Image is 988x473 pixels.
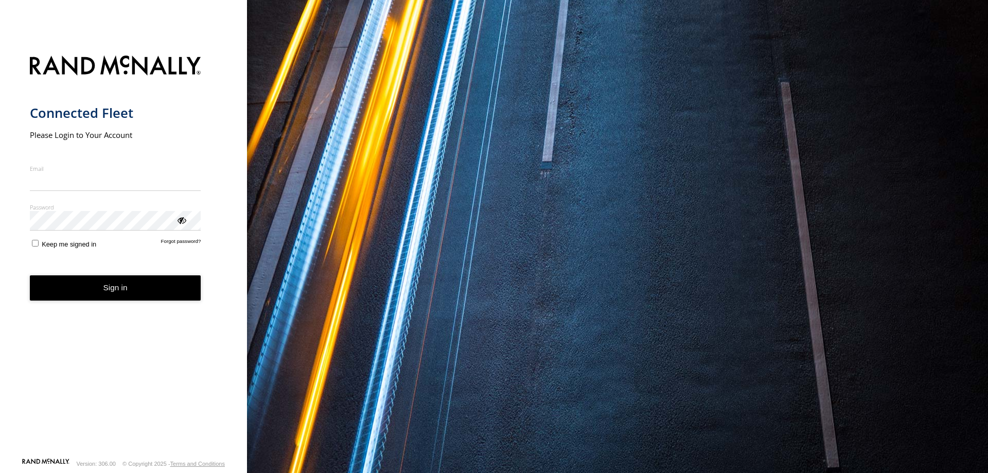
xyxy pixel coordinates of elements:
[30,104,201,121] h1: Connected Fleet
[22,459,69,469] a: Visit our Website
[42,240,96,248] span: Keep me signed in
[170,461,225,467] a: Terms and Conditions
[30,49,218,458] form: main
[161,238,201,248] a: Forgot password?
[30,54,201,80] img: Rand McNally
[30,130,201,140] h2: Please Login to Your Account
[77,461,116,467] div: Version: 306.00
[30,165,201,172] label: Email
[176,215,186,225] div: ViewPassword
[30,275,201,301] button: Sign in
[32,240,39,247] input: Keep me signed in
[30,203,201,211] label: Password
[122,461,225,467] div: © Copyright 2025 -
